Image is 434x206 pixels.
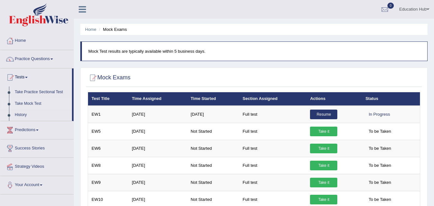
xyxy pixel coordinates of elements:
[239,106,306,123] td: Full test
[310,110,337,119] a: Resume
[0,158,74,174] a: Strategy Videos
[0,121,74,137] a: Predictions
[128,92,187,106] th: Time Assigned
[88,106,128,123] td: EW1
[366,195,394,204] span: To be Taken
[187,123,239,140] td: Not Started
[128,140,187,157] td: [DATE]
[187,106,239,123] td: [DATE]
[310,127,337,136] a: Take it
[88,174,128,191] td: EW9
[0,68,72,85] a: Tests
[187,92,239,106] th: Time Started
[12,109,72,121] a: History
[0,139,74,156] a: Success Stories
[128,123,187,140] td: [DATE]
[366,178,394,187] span: To be Taken
[310,178,337,187] a: Take it
[88,73,130,83] h2: Mock Exams
[12,86,72,98] a: Take Practice Sectional Test
[0,176,74,192] a: Your Account
[239,140,306,157] td: Full test
[239,92,306,106] th: Section Assigned
[128,157,187,174] td: [DATE]
[310,161,337,170] a: Take it
[239,123,306,140] td: Full test
[366,127,394,136] span: To be Taken
[387,3,394,9] span: 0
[12,98,72,110] a: Take Mock Test
[88,123,128,140] td: EW5
[128,106,187,123] td: [DATE]
[366,161,394,170] span: To be Taken
[88,92,128,106] th: Test Title
[366,110,393,119] div: In Progress
[310,144,337,153] a: Take it
[128,174,187,191] td: [DATE]
[88,140,128,157] td: EW6
[187,157,239,174] td: Not Started
[239,157,306,174] td: Full test
[366,144,394,153] span: To be Taken
[187,140,239,157] td: Not Started
[310,195,337,204] a: Take it
[97,26,127,32] li: Mock Exams
[88,157,128,174] td: EW8
[85,27,96,32] a: Home
[88,48,421,54] p: Mock Test results are typically available within 5 business days.
[239,174,306,191] td: Full test
[362,92,420,106] th: Status
[0,50,74,66] a: Practice Questions
[187,174,239,191] td: Not Started
[0,32,74,48] a: Home
[306,92,362,106] th: Actions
